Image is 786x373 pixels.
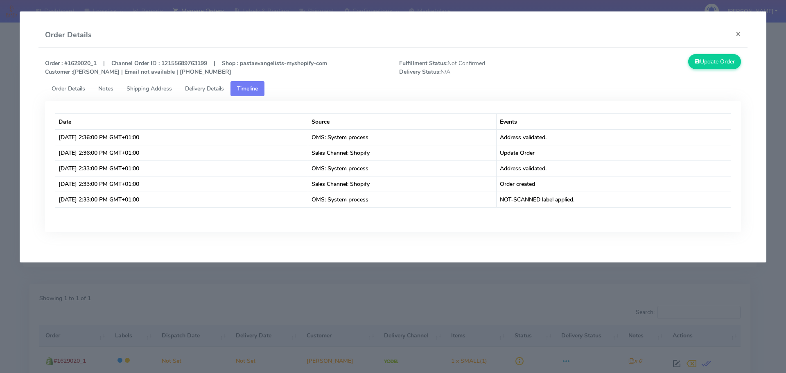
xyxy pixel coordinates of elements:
[308,145,497,161] td: Sales Channel: Shopify
[55,161,309,176] td: [DATE] 2:33:00 PM GMT+01:00
[497,114,731,129] th: Events
[688,54,741,69] button: Update Order
[45,68,73,76] strong: Customer :
[497,192,731,207] td: NOT-SCANNED label applied.
[126,85,172,93] span: Shipping Address
[45,81,741,96] ul: Tabs
[393,59,570,76] span: Not Confirmed N/A
[55,192,309,207] td: [DATE] 2:33:00 PM GMT+01:00
[45,29,92,41] h4: Order Details
[497,145,731,161] td: Update Order
[55,129,309,145] td: [DATE] 2:36:00 PM GMT+01:00
[497,129,731,145] td: Address validated.
[497,176,731,192] td: Order created
[55,114,309,129] th: Date
[45,59,327,76] strong: Order : #1629020_1 | Channel Order ID : 12155689763199 | Shop : pastaevangelists-myshopify-com [P...
[308,129,497,145] td: OMS: System process
[98,85,113,93] span: Notes
[497,161,731,176] td: Address validated.
[308,192,497,207] td: OMS: System process
[399,59,447,67] strong: Fulfillment Status:
[52,85,85,93] span: Order Details
[729,23,748,45] button: Close
[399,68,440,76] strong: Delivery Status:
[185,85,224,93] span: Delivery Details
[55,145,309,161] td: [DATE] 2:36:00 PM GMT+01:00
[308,161,497,176] td: OMS: System process
[55,176,309,192] td: [DATE] 2:33:00 PM GMT+01:00
[308,176,497,192] td: Sales Channel: Shopify
[237,85,258,93] span: Timeline
[308,114,497,129] th: Source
